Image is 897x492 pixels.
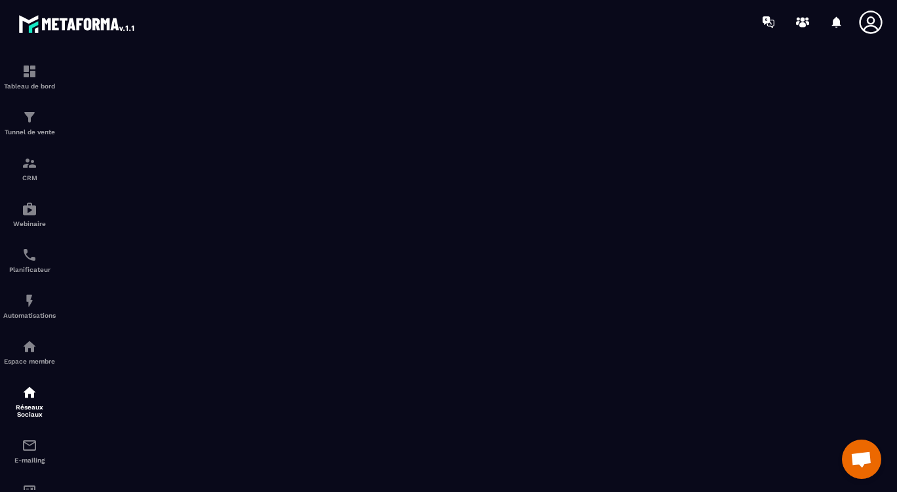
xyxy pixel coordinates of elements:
[3,100,56,145] a: formationformationTunnel de vente
[18,12,136,35] img: logo
[22,109,37,125] img: formation
[3,404,56,418] p: Réseaux Sociaux
[3,128,56,136] p: Tunnel de vente
[3,237,56,283] a: schedulerschedulerPlanificateur
[3,191,56,237] a: automationsautomationsWebinaire
[3,220,56,227] p: Webinaire
[3,266,56,273] p: Planificateur
[3,145,56,191] a: formationformationCRM
[3,174,56,181] p: CRM
[3,428,56,474] a: emailemailE-mailing
[22,64,37,79] img: formation
[3,329,56,375] a: automationsautomationsEspace membre
[22,155,37,171] img: formation
[3,358,56,365] p: Espace membre
[22,385,37,400] img: social-network
[3,83,56,90] p: Tableau de bord
[842,440,881,479] a: Ouvrir le chat
[22,438,37,453] img: email
[3,375,56,428] a: social-networksocial-networkRéseaux Sociaux
[22,339,37,354] img: automations
[3,54,56,100] a: formationformationTableau de bord
[3,283,56,329] a: automationsautomationsAutomatisations
[22,293,37,309] img: automations
[22,201,37,217] img: automations
[22,247,37,263] img: scheduler
[3,457,56,464] p: E-mailing
[3,312,56,319] p: Automatisations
